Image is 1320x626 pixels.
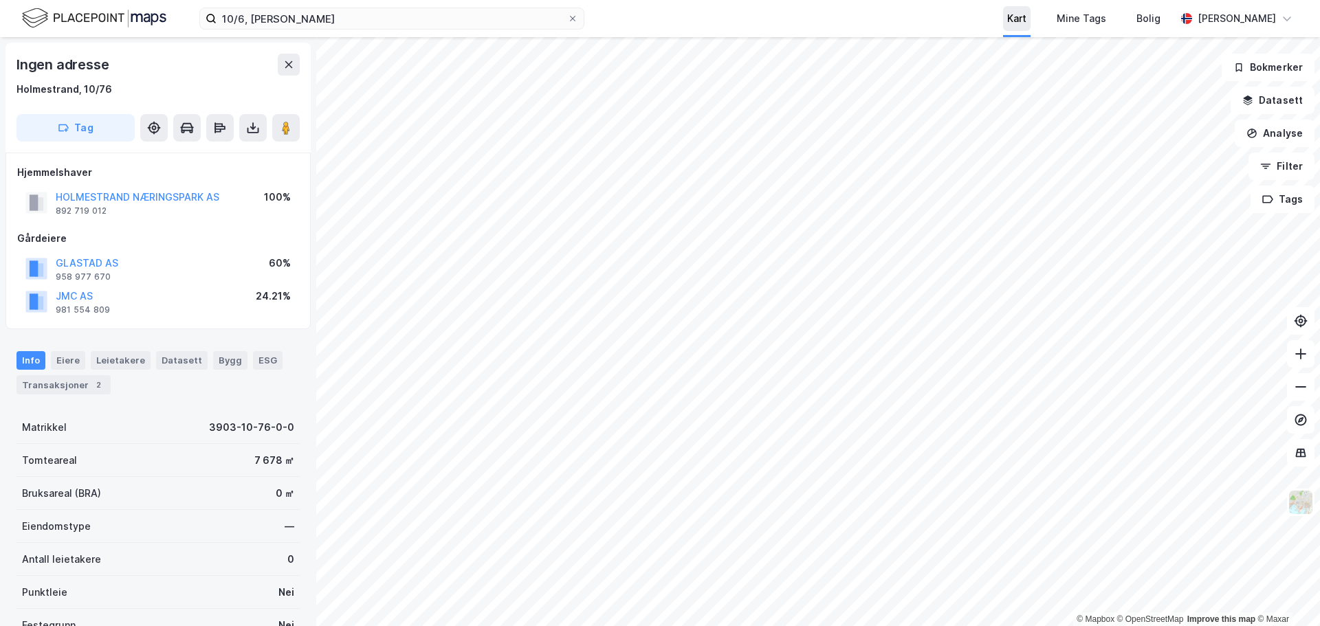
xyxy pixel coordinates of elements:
div: 100% [264,189,291,205]
div: [PERSON_NAME] [1198,10,1276,27]
button: Bokmerker [1222,54,1314,81]
div: Kontrollprogram for chat [1251,560,1320,626]
div: 892 719 012 [56,205,107,216]
div: Leietakere [91,351,151,369]
div: — [285,518,294,535]
a: OpenStreetMap [1117,614,1184,624]
iframe: Chat Widget [1251,560,1320,626]
div: 0 ㎡ [276,485,294,502]
div: 60% [269,255,291,271]
div: Gårdeiere [17,230,299,247]
div: ESG [253,351,283,369]
button: Tag [16,114,135,142]
div: Punktleie [22,584,67,601]
div: Datasett [156,351,208,369]
div: Mine Tags [1057,10,1106,27]
div: Eiere [51,351,85,369]
div: Bruksareal (BRA) [22,485,101,502]
button: Analyse [1235,120,1314,147]
div: Antall leietakere [22,551,101,568]
button: Filter [1248,153,1314,180]
button: Datasett [1231,87,1314,114]
img: logo.f888ab2527a4732fd821a326f86c7f29.svg [22,6,166,30]
div: Kart [1007,10,1026,27]
div: Tomteareal [22,452,77,469]
div: Holmestrand, 10/76 [16,81,112,98]
div: Bygg [213,351,247,369]
div: Hjemmelshaver [17,164,299,181]
div: 0 [287,551,294,568]
img: Z [1288,489,1314,515]
a: Improve this map [1187,614,1255,624]
button: Tags [1251,186,1314,213]
div: 3903-10-76-0-0 [209,419,294,436]
div: 958 977 670 [56,271,111,282]
input: Søk på adresse, matrikkel, gårdeiere, leietakere eller personer [217,8,567,29]
div: Transaksjoner [16,375,111,394]
a: Mapbox [1077,614,1114,624]
div: 2 [91,378,105,392]
div: Nei [278,584,294,601]
div: Info [16,351,45,369]
div: Ingen adresse [16,54,111,76]
div: 981 554 809 [56,304,110,315]
div: Bolig [1136,10,1160,27]
div: 24.21% [256,288,291,304]
div: Eiendomstype [22,518,91,535]
div: 7 678 ㎡ [254,452,294,469]
div: Matrikkel [22,419,67,436]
